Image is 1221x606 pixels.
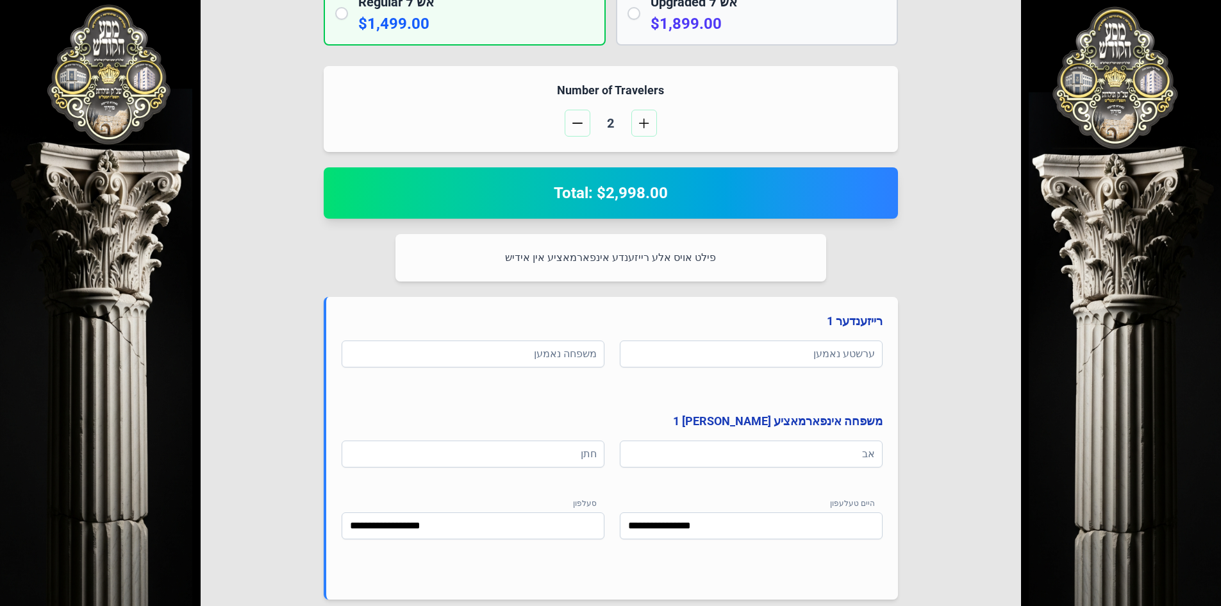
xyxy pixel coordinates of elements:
span: 2 [595,114,626,132]
h4: Number of Travelers [339,81,883,99]
p: $1,499.00 [358,13,594,34]
p: $1,899.00 [651,13,886,34]
p: פילט אויס אלע רייזענדע אינפארמאציע אין אידיש [411,249,811,266]
h4: רייזענדער 1 [342,312,883,330]
h4: משפחה אינפארמאציע [PERSON_NAME] 1 [342,412,883,430]
h2: Total: $2,998.00 [339,183,883,203]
